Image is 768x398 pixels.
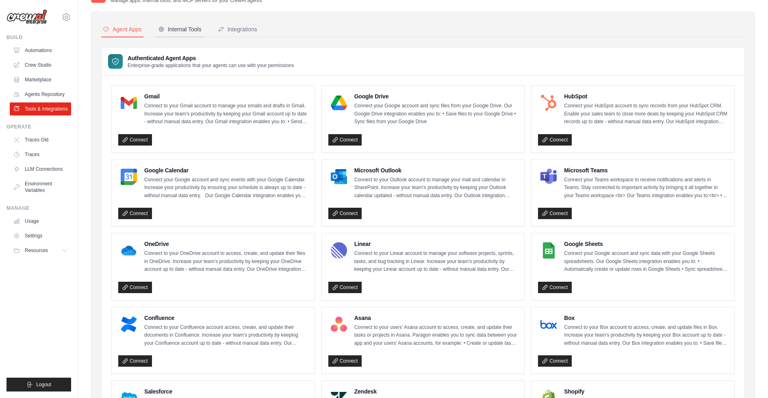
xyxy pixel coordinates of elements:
[7,9,47,25] img: Logo
[36,381,51,388] span: Logout
[538,355,572,367] a: Connect
[564,92,728,100] h4: HubSpot
[354,324,518,348] p: Connect to your users’ Asana account to access, create, and update their tasks or projects in Asa...
[7,205,71,211] div: Manage
[540,95,557,111] img: HubSpot Logo
[144,387,308,396] h4: Salesforce
[144,250,308,274] p: Connect to your OneDrive account to access, create, and update their files in OneDrive. Increase ...
[10,177,71,197] a: Environment Variables
[10,73,71,86] a: Marketplace
[144,240,308,248] h4: OneDrive
[103,25,142,33] div: Agent Apps
[121,242,137,259] img: OneDrive Logo
[538,134,572,146] a: Connect
[101,22,143,37] button: Agent Apps
[328,208,362,219] a: Connect
[564,250,728,274] p: Connect your Google account and sync data with your Google Sheets spreadsheets. Our Google Sheets...
[354,387,518,396] h4: Zendesk
[328,134,362,146] a: Connect
[25,247,48,254] span: Resources
[144,102,308,126] p: Connect to your Gmail account to manage your emails and drafts in Gmail. Increase your team’s pro...
[331,316,347,333] img: Asana Logo
[144,166,308,174] h4: Google Calendar
[10,88,71,101] a: Agents Repository
[118,134,152,146] a: Connect
[121,95,137,111] img: Gmail Logo
[10,229,71,242] a: Settings
[354,314,518,322] h4: Asana
[10,44,71,57] a: Automations
[564,324,728,348] p: Connect to your Box account to access, create, and update files in Box. Increase your team’s prod...
[564,240,728,248] h4: Google Sheets
[156,22,203,37] button: Internal Tools
[354,92,518,100] h4: Google Drive
[540,242,557,259] img: Google Sheets Logo
[538,208,572,219] a: Connect
[564,314,728,322] h4: Box
[538,282,572,293] a: Connect
[331,169,347,185] img: Microsoft Outlook Logo
[10,133,71,146] a: Traces Old
[218,25,257,33] div: Integrations
[564,102,728,126] p: Connect your HubSpot account to sync records from your HubSpot CRM. Enable your sales team to clo...
[7,124,71,130] div: Operate
[10,215,71,228] a: Usage
[10,148,71,161] a: Traces
[354,176,518,200] p: Connect to your Outlook account to manage your mail and calendar in SharePoint. Increase your tea...
[10,244,71,257] button: Resources
[10,59,71,72] a: Crew Studio
[354,166,518,174] h4: Microsoft Outlook
[540,316,557,333] img: Box Logo
[128,62,294,69] p: Enterprise-grade applications that your agents can use with your permissions
[118,208,152,219] a: Connect
[540,169,557,185] img: Microsoft Teams Logo
[7,34,71,41] div: Build
[564,176,728,200] p: Connect your Teams workspace to receive notifications and alerts in Teams. Stay connected to impo...
[564,166,728,174] h4: Microsoft Teams
[144,92,308,100] h4: Gmail
[10,163,71,176] a: LLM Connections
[118,282,152,293] a: Connect
[328,282,362,293] a: Connect
[144,314,308,322] h4: Confluence
[158,25,202,33] div: Internal Tools
[216,22,259,37] button: Integrations
[128,54,294,62] h3: Authenticated Agent Apps
[118,355,152,367] a: Connect
[331,242,347,259] img: Linear Logo
[354,250,518,274] p: Connect to your Linear account to manage your software projects, sprints, tasks, and bug tracking...
[328,355,362,367] a: Connect
[10,102,71,115] a: Tools & Integrations
[144,176,308,200] p: Connect your Google account and sync events with your Google Calendar. Increase your productivity...
[144,324,308,348] p: Connect to your Confluence account access, create, and update their documents in Confluence. Incr...
[331,95,347,111] img: Google Drive Logo
[7,378,71,391] button: Logout
[121,169,137,185] img: Google Calendar Logo
[121,316,137,333] img: Confluence Logo
[354,102,518,126] p: Connect your Google account and sync files from your Google Drive. Our Google Drive integration e...
[354,240,518,248] h4: Linear
[564,387,728,396] h4: Shopify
